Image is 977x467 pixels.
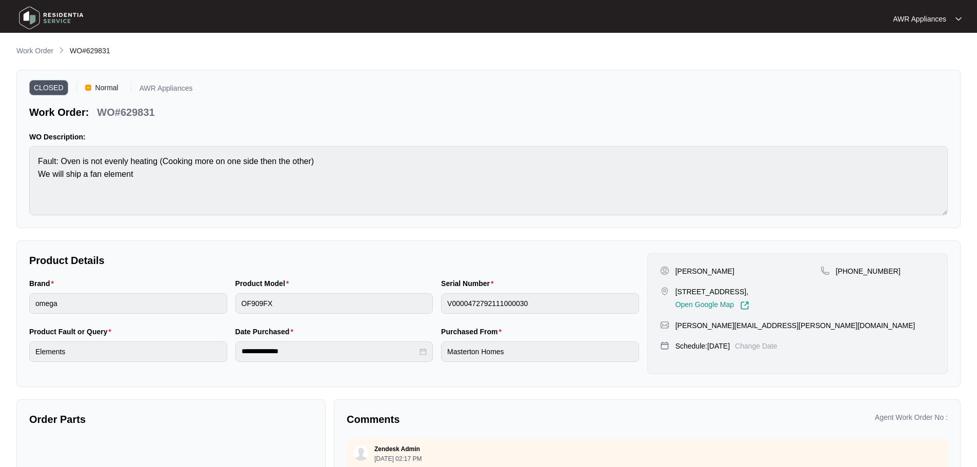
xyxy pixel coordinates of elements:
[347,412,640,427] p: Comments
[836,266,901,276] p: [PHONE_NUMBER]
[660,341,669,350] img: map-pin
[139,85,193,95] p: AWR Appliances
[29,293,227,314] input: Brand
[740,301,749,310] img: Link-External
[441,341,639,362] input: Purchased From
[675,287,749,297] p: [STREET_ADDRESS],
[675,341,730,351] p: Schedule: [DATE]
[441,293,639,314] input: Serial Number
[675,320,915,331] p: [PERSON_NAME][EMAIL_ADDRESS][PERSON_NAME][DOMAIN_NAME]
[15,3,87,33] img: residentia service logo
[14,46,55,57] a: Work Order
[29,327,115,337] label: Product Fault or Query
[660,287,669,296] img: map-pin
[70,47,110,55] span: WO#629831
[235,327,297,337] label: Date Purchased
[675,301,749,310] a: Open Google Map
[85,85,91,91] img: Vercel Logo
[91,80,123,95] span: Normal
[29,278,58,289] label: Brand
[235,278,293,289] label: Product Model
[374,445,420,453] p: Zendesk Admin
[29,80,68,95] span: CLOSED
[374,456,422,462] p: [DATE] 02:17 PM
[441,327,506,337] label: Purchased From
[29,132,948,142] p: WO Description:
[660,320,669,330] img: map-pin
[97,105,154,119] p: WO#629831
[29,412,313,427] p: Order Parts
[235,293,433,314] input: Product Model
[821,266,830,275] img: map-pin
[735,341,777,351] p: Change Date
[16,46,53,56] p: Work Order
[29,341,227,362] input: Product Fault or Query
[893,14,946,24] p: AWR Appliances
[57,46,66,54] img: chevron-right
[29,253,639,268] p: Product Details
[441,278,497,289] label: Serial Number
[242,346,418,357] input: Date Purchased
[875,412,948,422] p: Agent Work Order No :
[29,105,89,119] p: Work Order:
[29,146,948,215] textarea: Fault: Oven is not evenly heating (Cooking more on one side then the other) We will ship a fan el...
[353,445,369,461] img: user.svg
[675,266,734,276] p: [PERSON_NAME]
[660,266,669,275] img: user-pin
[955,16,962,22] img: dropdown arrow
